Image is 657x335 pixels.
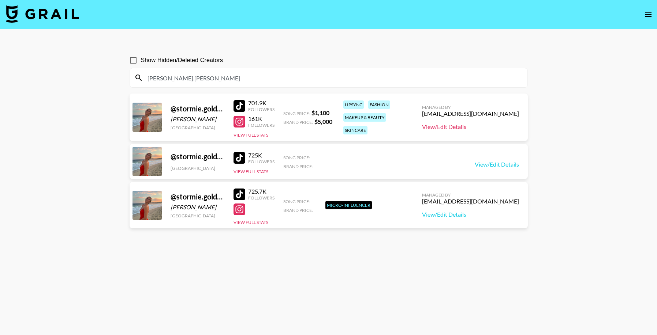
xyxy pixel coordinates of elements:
[171,115,225,123] div: [PERSON_NAME]
[343,126,367,134] div: skincare
[248,122,275,128] div: Followers
[422,198,519,205] div: [EMAIL_ADDRESS][DOMAIN_NAME]
[422,123,519,130] a: View/Edit Details
[171,203,225,211] div: [PERSON_NAME]
[143,72,523,84] input: Search by User Name
[234,132,268,138] button: View Full Stats
[234,169,268,174] button: View Full Stats
[171,104,225,113] div: @ stormie.goldsmith
[171,213,225,218] div: [GEOGRAPHIC_DATA]
[6,5,79,23] img: Grail Talent
[422,211,519,218] a: View/Edit Details
[141,56,223,65] span: Show Hidden/Deleted Creators
[283,164,313,169] span: Brand Price:
[311,109,329,116] strong: $ 1,100
[171,192,225,201] div: @ stormie.goldsmith
[422,110,519,117] div: [EMAIL_ADDRESS][DOMAIN_NAME]
[343,100,364,109] div: lipsync
[248,152,275,159] div: 725K
[248,188,275,195] div: 725.7K
[314,118,332,125] strong: $ 5,000
[248,107,275,112] div: Followers
[641,7,656,22] button: open drawer
[422,104,519,110] div: Managed By
[171,165,225,171] div: [GEOGRAPHIC_DATA]
[283,208,313,213] span: Brand Price:
[171,125,225,130] div: [GEOGRAPHIC_DATA]
[283,199,310,204] span: Song Price:
[171,152,225,161] div: @ stormie.goldsmith
[248,195,275,201] div: Followers
[343,113,386,122] div: makeup & beauty
[422,192,519,198] div: Managed By
[283,155,310,160] span: Song Price:
[368,100,390,109] div: fashion
[283,119,313,125] span: Brand Price:
[248,115,275,122] div: 161K
[283,111,310,116] span: Song Price:
[475,161,519,168] a: View/Edit Details
[325,201,372,209] div: Micro-Influencer
[248,159,275,164] div: Followers
[234,220,268,225] button: View Full Stats
[248,99,275,107] div: 701.9K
